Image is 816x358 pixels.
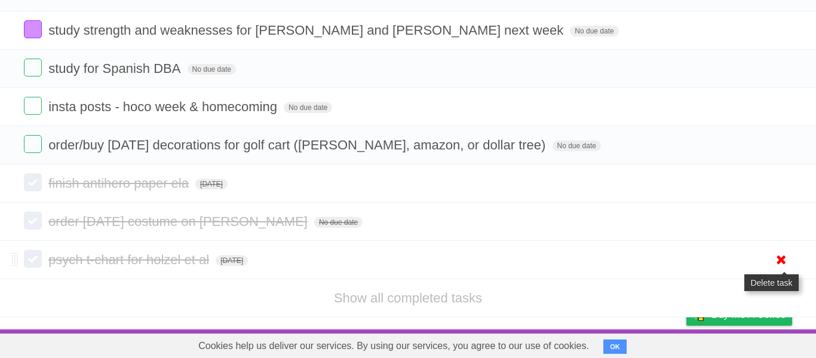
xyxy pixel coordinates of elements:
[527,332,553,355] a: About
[186,334,601,358] span: Cookies help us deliver our services. By using our services, you agree to our use of cookies.
[314,217,363,228] span: No due date
[553,140,601,151] span: No due date
[334,290,482,305] a: Show all completed tasks
[48,99,280,114] span: insta posts - hoco week & homecoming
[24,97,42,115] label: Done
[630,332,657,355] a: Terms
[671,332,702,355] a: Privacy
[48,176,192,191] span: finish antihero paper ela
[24,20,42,38] label: Done
[284,102,332,113] span: No due date
[24,135,42,153] label: Done
[24,212,42,230] label: Done
[711,304,786,325] span: Buy me a coffee
[24,59,42,77] label: Done
[603,339,627,354] button: OK
[48,61,183,76] span: study for Spanish DBA
[24,250,42,268] label: Done
[188,64,236,75] span: No due date
[570,26,618,36] span: No due date
[24,173,42,191] label: Done
[48,214,311,229] span: order [DATE] costume on [PERSON_NAME]
[717,332,792,355] a: Suggest a feature
[48,252,212,267] span: psych t-chart for holzel et al
[216,255,248,266] span: [DATE]
[48,137,548,152] span: order/buy [DATE] decorations for golf cart ([PERSON_NAME], amazon, or dollar tree)
[48,23,566,38] span: study strength and weaknesses for [PERSON_NAME] and [PERSON_NAME] next week
[195,179,228,189] span: [DATE]
[567,332,615,355] a: Developers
